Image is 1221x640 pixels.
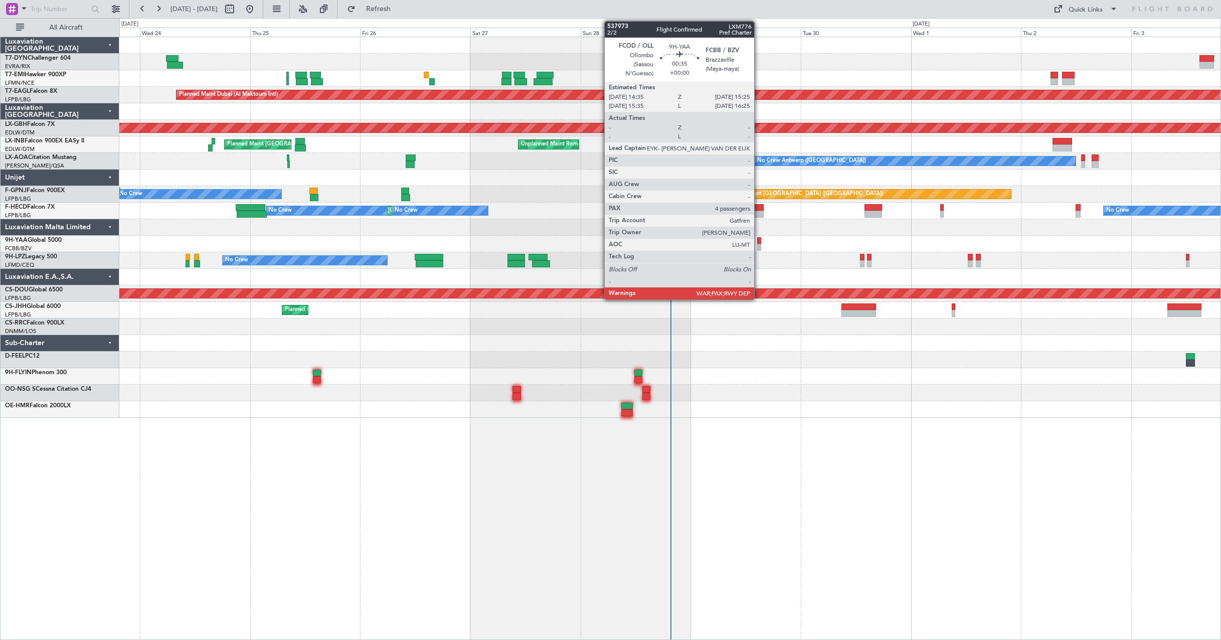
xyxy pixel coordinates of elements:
div: Planned Maint Dubai (Al Maktoum Intl) [179,87,278,102]
button: All Aircraft [11,20,109,36]
a: LFMD/CEQ [5,261,34,269]
a: OE-HMRFalcon 2000LX [5,403,71,409]
a: LFPB/LBG [5,212,31,219]
a: EDLW/DTM [5,129,35,136]
div: No Crew Antwerp ([GEOGRAPHIC_DATA]) [757,153,866,169]
div: No Crew [225,253,248,268]
a: CS-JHHGlobal 6000 [5,303,61,309]
a: LX-INBFalcon 900EX EASy II [5,138,84,144]
div: Planned Maint [GEOGRAPHIC_DATA] ([GEOGRAPHIC_DATA]) [285,302,443,317]
div: [DATE] [913,20,930,29]
a: EVRA/RIX [5,63,30,70]
span: CS-DOU [5,287,29,293]
input: Trip Number [31,2,88,17]
span: All Aircraft [26,24,106,31]
span: F-HECD [5,204,27,210]
a: LFPB/LBG [5,195,31,203]
span: Refresh [358,6,400,13]
span: T7-EMI [5,72,25,78]
span: [DATE] - [DATE] [170,5,218,14]
a: FCBB/BZV [5,245,32,252]
button: Refresh [342,1,403,17]
a: T7-DYNChallenger 604 [5,55,71,61]
a: D-FEELPC12 [5,353,40,359]
div: Tue 30 [801,28,911,37]
div: Unplanned Maint Roma (Ciampino) [521,137,611,152]
div: Fri 26 [360,28,470,37]
span: LX-GBH [5,121,27,127]
div: [DATE] [121,20,138,29]
button: Quick Links [1049,1,1123,17]
span: T7-DYN [5,55,28,61]
a: 9H-YAAGlobal 5000 [5,237,62,243]
span: LX-INB [5,138,25,144]
a: LFPB/LBG [5,311,31,318]
a: DNMM/LOS [5,328,36,335]
span: 9H-YAA [5,237,28,243]
div: No Crew [1106,203,1129,218]
div: No Crew [119,187,142,202]
a: F-HECDFalcon 7X [5,204,55,210]
a: T7-EMIHawker 900XP [5,72,66,78]
div: Wed 24 [140,28,250,37]
span: D-FEEL [5,353,25,359]
span: CS-JHH [5,303,27,309]
a: [PERSON_NAME]/QSA [5,162,64,170]
div: Sun 28 [581,28,691,37]
div: Mon 29 [690,28,801,37]
div: Sat 27 [470,28,581,37]
div: Wed 1 [911,28,1021,37]
span: OE-HMR [5,403,30,409]
a: 9H-LPZLegacy 500 [5,254,57,260]
div: Planned Maint [GEOGRAPHIC_DATA] ([GEOGRAPHIC_DATA]) [725,187,883,202]
span: OO-NSG S [5,386,36,392]
span: 9H-LPZ [5,254,25,260]
span: T7-EAGL [5,88,30,94]
div: Quick Links [1069,5,1103,15]
div: Thu 2 [1021,28,1131,37]
a: OO-NSG SCessna Citation CJ4 [5,386,91,392]
a: CS-RRCFalcon 900LX [5,320,64,326]
span: F-GPNJ [5,188,27,194]
div: Thu 25 [250,28,361,37]
a: 9H-FLYINPhenom 300 [5,370,67,376]
a: LX-AOACitation Mustang [5,154,77,161]
a: LFPB/LBG [5,294,31,302]
a: T7-EAGLFalcon 8X [5,88,57,94]
span: CS-RRC [5,320,27,326]
a: LFMN/NCE [5,79,35,87]
span: LX-AOA [5,154,28,161]
a: CS-DOUGlobal 6500 [5,287,63,293]
div: No Crew [395,203,418,218]
a: F-GPNJFalcon 900EX [5,188,65,194]
span: 9H-FLYIN [5,370,32,376]
a: LX-GBHFalcon 7X [5,121,55,127]
div: Planned Maint [GEOGRAPHIC_DATA] ([GEOGRAPHIC_DATA]) [227,137,385,152]
a: LFPB/LBG [5,96,31,103]
div: No Crew [269,203,292,218]
a: EDLW/DTM [5,145,35,153]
